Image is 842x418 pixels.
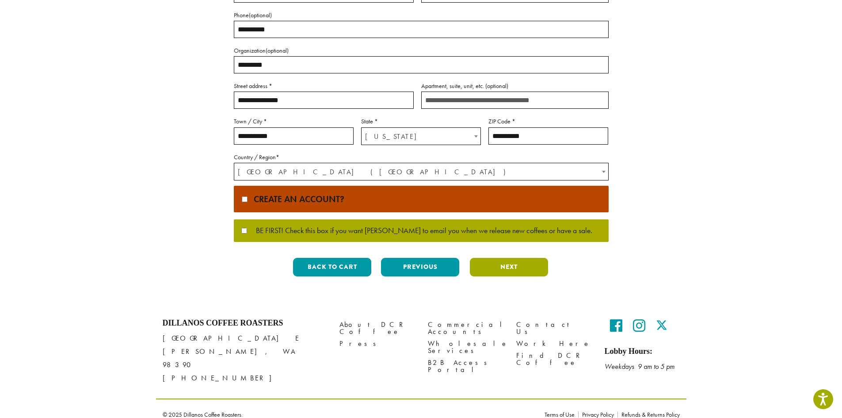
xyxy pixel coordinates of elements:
[516,338,591,350] a: Work Here
[605,362,674,371] em: Weekdays 9 am to 5 pm
[266,46,289,54] span: (optional)
[234,45,609,56] label: Organization
[485,82,508,90] span: (optional)
[421,81,609,92] label: Apartment, suite, unit, etc.
[163,318,326,328] h4: Dillanos Coffee Roasters
[234,116,354,127] label: Town / City
[163,332,326,385] p: [GEOGRAPHIC_DATA] E [PERSON_NAME], WA 98390 [PHONE_NUMBER]
[234,81,414,92] label: Street address
[234,163,608,180] span: United States (US)
[605,347,680,357] h5: Lobby Hours:
[381,258,459,276] button: Previous
[249,11,272,19] span: (optional)
[428,357,503,376] a: B2B Access Portal
[339,338,415,350] a: Press
[516,318,591,337] a: Contact Us
[249,193,344,205] span: Create an account?
[428,318,503,337] a: Commercial Accounts
[362,128,480,145] span: New Jersey
[242,196,248,202] input: Create an account?
[163,411,531,418] p: © 2025 Dillanos Coffee Roasters.
[247,227,592,235] span: BE FIRST! Check this box if you want [PERSON_NAME] to email you when we release new coffees or ha...
[578,411,617,418] a: Privacy Policy
[470,258,548,276] button: Next
[428,338,503,357] a: Wholesale Services
[361,116,481,127] label: State
[361,127,481,145] span: State
[516,350,591,369] a: Find DCR Coffee
[339,318,415,337] a: About DCR Coffee
[545,411,578,418] a: Terms of Use
[617,411,680,418] a: Refunds & Returns Policy
[241,228,247,234] input: BE FIRST! Check this box if you want [PERSON_NAME] to email you when we release new coffees or ha...
[293,258,371,276] button: Back to cart
[234,163,609,180] span: Country / Region
[488,116,608,127] label: ZIP Code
